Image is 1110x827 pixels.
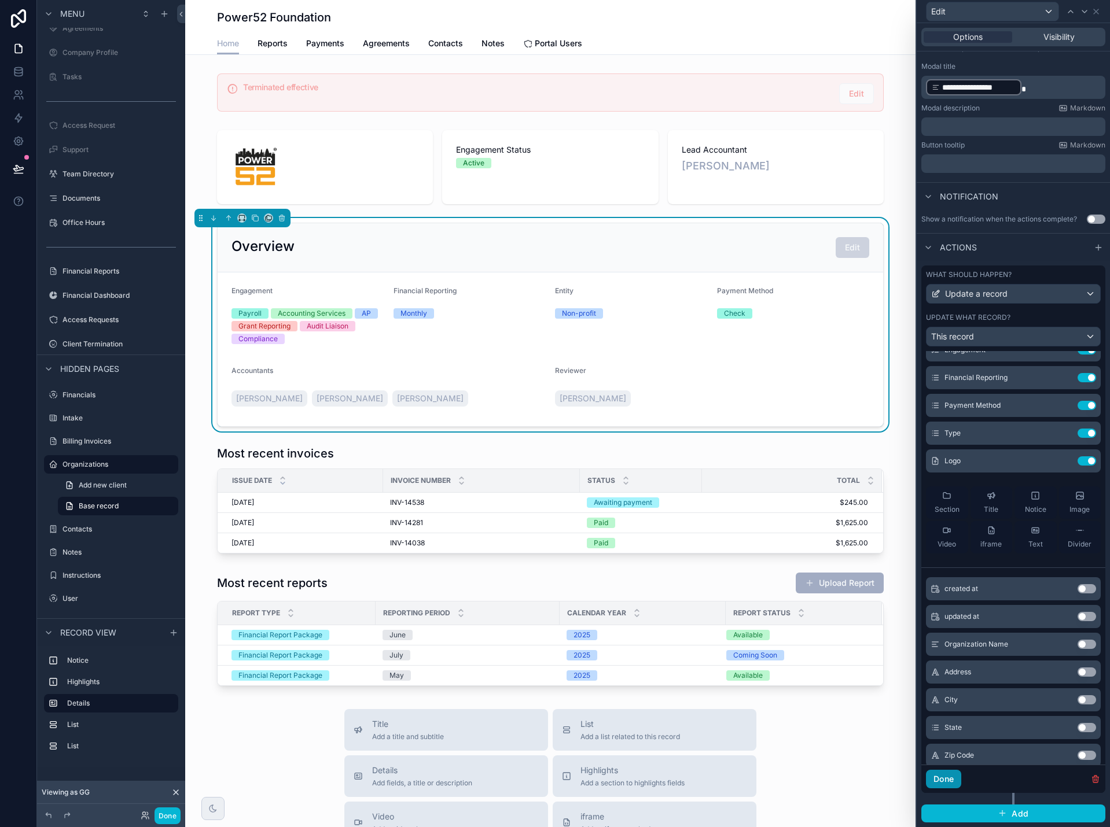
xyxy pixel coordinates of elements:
span: Total [837,476,860,485]
span: Accountants [231,366,273,375]
a: Home [217,33,239,55]
span: Invoice Number [391,476,451,485]
label: Instructions [63,571,176,580]
span: Reporting Period [383,608,450,618]
span: Reports [258,38,288,49]
div: Grant Reporting [238,321,291,331]
label: Highlights [67,677,174,686]
label: Financial Reports [63,267,176,276]
span: City [944,695,958,704]
div: Show a notification when the actions complete? [921,215,1077,224]
span: Video [938,540,956,549]
a: Intake [44,409,178,427]
span: Payment Method [944,401,1001,410]
button: iframe [971,521,1013,553]
span: Home [217,38,239,49]
div: Audit Liaison [307,321,348,331]
button: Notice [1015,486,1057,519]
a: Office Hours [44,213,178,232]
span: Reviewer [555,366,586,375]
div: Compliance [238,334,278,344]
div: scrollable content [921,154,1105,173]
a: Agreements [44,19,178,38]
a: [PERSON_NAME] [231,390,307,407]
a: Access Requests [44,311,178,329]
button: Divider [1059,521,1101,553]
button: Text [1015,521,1057,553]
a: Financial Reports [44,262,178,280]
div: Non-profit [562,308,596,319]
span: Logo [944,456,961,466]
span: updated at [944,612,979,621]
span: [PERSON_NAME] [397,393,464,404]
label: Documents [63,194,176,203]
span: Status [587,476,615,485]
a: Team Directory [44,165,178,183]
span: Report Type [232,608,280,618]
span: Add a section to highlights fields [580,778,685,788]
a: Documents [44,189,178,208]
a: Notes [44,543,178,562]
button: Title [971,486,1013,519]
span: Zip Code [944,751,974,760]
span: Viewing as GG [42,788,90,797]
a: Financial Dashboard [44,286,178,305]
span: Image [1069,505,1090,514]
span: Title [984,505,998,514]
span: Add a list related to this record [580,732,680,741]
label: Financial Dashboard [63,291,176,300]
label: List [67,741,174,751]
span: Add [1012,808,1028,819]
span: [PERSON_NAME] [236,393,303,404]
a: Markdown [1058,141,1105,150]
button: Image [1059,486,1101,519]
label: Update what record? [926,313,1010,322]
label: Billing Invoices [63,437,176,446]
label: Agreements [63,24,176,33]
span: This record [931,331,974,342]
label: Intake [63,413,176,423]
span: Title [372,718,444,730]
a: Client Termination [44,335,178,353]
button: Update a record [926,284,1101,304]
span: Financial Reporting [944,373,1008,382]
span: Calendar Year [567,608,626,618]
a: Company Profile [44,43,178,62]
label: Tasks [63,72,176,82]
label: What should happen? [926,270,1012,279]
label: Modal description [921,104,980,113]
span: Hidden pages [60,363,119,375]
span: Section [935,505,960,514]
button: Edit [926,2,1059,21]
span: Financial Reporting [394,286,457,295]
div: scrollable content [921,117,1105,136]
span: Portal Users [535,38,582,49]
span: [PERSON_NAME] [317,393,383,404]
label: Office Hours [63,218,176,227]
a: [PERSON_NAME] [312,390,388,407]
a: [PERSON_NAME] [555,390,631,407]
label: Modal title [921,62,955,71]
span: [PERSON_NAME] [560,393,626,404]
span: Payments [306,38,344,49]
a: Notes [482,33,505,56]
span: Address [944,667,971,677]
a: Portal Users [523,33,582,56]
div: scrollable content [921,76,1105,99]
label: Client Termination [63,339,176,349]
span: Contacts [428,38,463,49]
span: Menu [60,8,84,20]
button: Done [155,807,181,824]
button: Section [926,486,968,519]
span: Notes [482,38,505,49]
span: Add fields, a title or description [372,778,472,788]
span: Visibility [1043,31,1075,43]
button: Done [926,770,961,788]
span: created at [944,584,978,593]
a: Add new client [58,476,178,494]
div: Monthly [400,308,427,319]
label: Contacts [63,525,176,534]
span: Record view [60,627,116,638]
span: Edit [931,6,946,17]
a: Markdown [1058,104,1105,113]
